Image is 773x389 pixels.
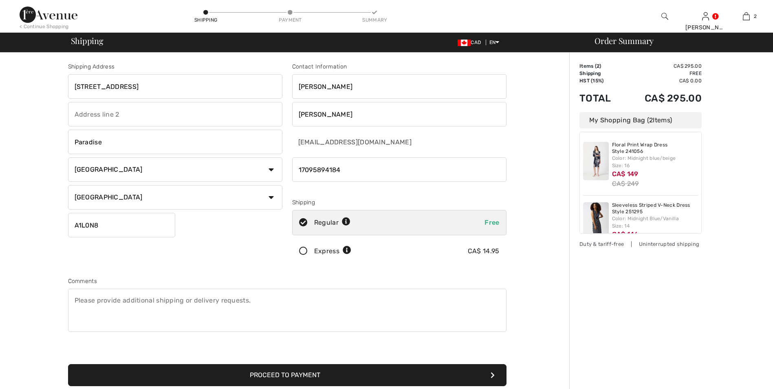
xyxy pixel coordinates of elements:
a: Sign In [702,12,709,20]
span: CA$ 146 [612,230,639,238]
div: Shipping [194,16,218,24]
div: CA$ 14.95 [468,246,500,256]
input: First name [292,74,507,99]
input: E-mail [292,130,453,154]
a: 2 [726,11,766,21]
img: Sleeveless Striped V-Neck Dress Style 251295 [583,202,609,241]
div: Regular [314,218,350,228]
div: Duty & tariff-free | Uninterrupted shipping [579,240,702,248]
td: HST (15%) [579,77,623,84]
div: Order Summary [585,37,768,45]
a: Floral Print Wrap Dress Style 241056 [612,142,698,155]
span: CAD [458,40,484,45]
div: Comments [68,277,507,285]
img: 1ère Avenue [20,7,77,23]
div: Color: Midnight Blue/Vanilla Size: 14 [612,215,698,230]
span: CA$ 149 [612,170,639,178]
input: Zip/Postal Code [68,213,175,237]
img: Floral Print Wrap Dress Style 241056 [583,142,609,180]
div: Payment [278,16,302,24]
div: Summary [362,16,387,24]
td: CA$ 295.00 [623,84,702,112]
div: Color: Midnight blue/beige Size: 16 [612,155,698,169]
td: Free [623,70,702,77]
span: 2 [649,116,653,124]
td: Shipping [579,70,623,77]
input: Last name [292,102,507,126]
div: Shipping [292,198,507,207]
img: search the website [661,11,668,21]
img: My Info [702,11,709,21]
s: CA$ 249 [612,180,639,188]
div: Contact Information [292,62,507,71]
input: City [68,130,282,154]
td: CA$ 0.00 [623,77,702,84]
img: My Bag [743,11,750,21]
span: EN [489,40,500,45]
td: CA$ 295.00 [623,62,702,70]
input: Address line 2 [68,102,282,126]
img: Canadian Dollar [458,40,471,46]
div: My Shopping Bag ( Items) [579,112,702,128]
input: Mobile [292,157,507,182]
a: Sleeveless Striped V-Neck Dress Style 251295 [612,202,698,215]
td: Total [579,84,623,112]
span: Shipping [71,37,104,45]
input: Address line 1 [68,74,282,99]
div: [PERSON_NAME] [685,23,725,32]
div: Express [314,246,351,256]
td: Items ( ) [579,62,623,70]
div: Shipping Address [68,62,282,71]
span: 2 [754,13,757,20]
span: Free [485,219,499,226]
span: 2 [597,63,599,69]
button: Proceed to Payment [68,364,507,386]
div: < Continue Shopping [20,23,69,30]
